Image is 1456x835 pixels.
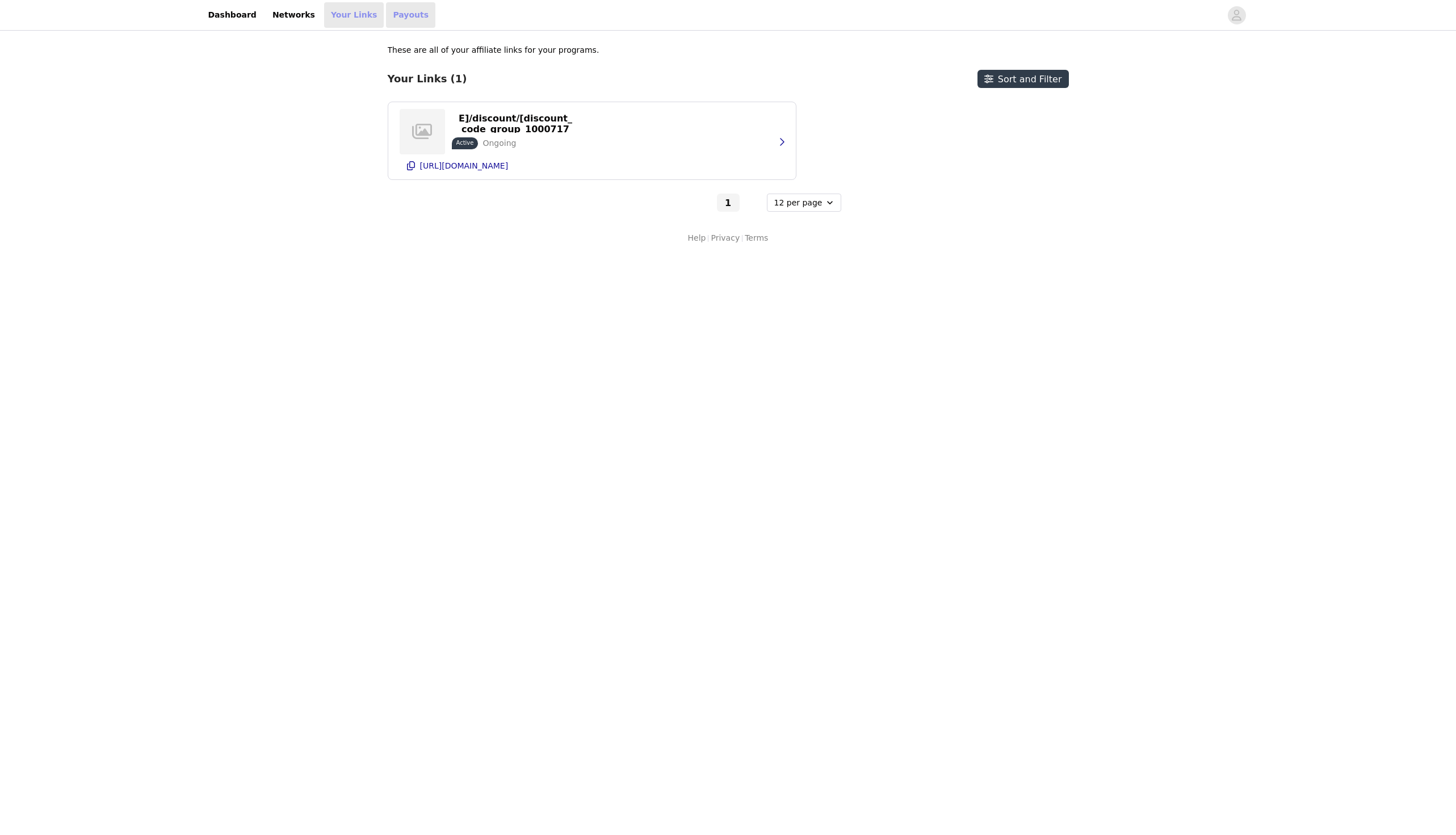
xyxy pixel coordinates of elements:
[459,102,573,145] p: https://[DOMAIN_NAME]/discount/[discount_code_group_10007173]
[456,139,474,147] p: Active
[324,2,384,28] a: Your Links
[742,194,765,212] button: Go to next page
[266,2,322,28] a: Networks
[420,161,509,170] p: [URL][DOMAIN_NAME]
[1231,6,1242,24] div: avatar
[452,115,580,133] button: https://[DOMAIN_NAME]/discount/[discount_code_group_10007173]
[711,232,740,244] a: Privacy
[717,194,740,212] button: Go To Page 1
[202,2,263,28] a: Dashboard
[745,232,768,244] a: Terms
[388,73,467,85] h3: Your Links (1)
[977,70,1069,88] button: Sort and Filter
[388,44,599,56] p: These are all of your affiliate links for your programs.
[482,137,516,149] p: Ongoing
[400,157,784,175] button: [URL][DOMAIN_NAME]
[692,194,715,212] button: Go to previous page
[386,2,435,28] a: Payouts
[688,232,706,244] a: Help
